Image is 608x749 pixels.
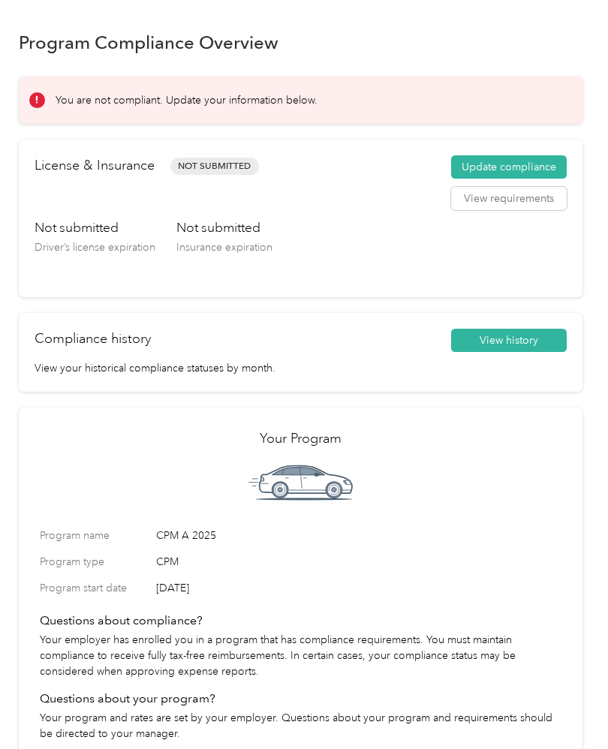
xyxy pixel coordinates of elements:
h3: Not submitted [35,218,155,237]
span: Driver’s license expiration [35,241,155,254]
p: Your employer has enrolled you in a program that has compliance requirements. You must maintain c... [40,632,561,679]
iframe: Everlance-gr Chat Button Frame [524,665,608,749]
h4: Questions about your program? [40,690,561,708]
p: You are not compliant. Update your information below. [56,92,318,108]
h2: License & Insurance [35,155,155,176]
label: Program start date [40,580,151,596]
button: View requirements [451,187,567,211]
span: Insurance expiration [176,241,272,254]
button: Update compliance [451,155,567,179]
h2: Your Program [40,429,561,449]
p: Your program and rates are set by your employer. Questions about your program and requirements sh... [40,710,561,741]
span: [DATE] [156,580,561,596]
h4: Questions about compliance? [40,612,561,630]
label: Program name [40,528,151,543]
button: View history [451,329,567,353]
span: CPM A 2025 [156,528,561,543]
span: CPM [156,554,561,570]
label: Program type [40,554,151,570]
span: Not Submitted [170,158,259,175]
h3: Not submitted [176,218,272,237]
h1: Program Compliance Overview [19,35,278,50]
p: View your historical compliance statuses by month. [35,360,567,376]
h2: Compliance history [35,329,151,349]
